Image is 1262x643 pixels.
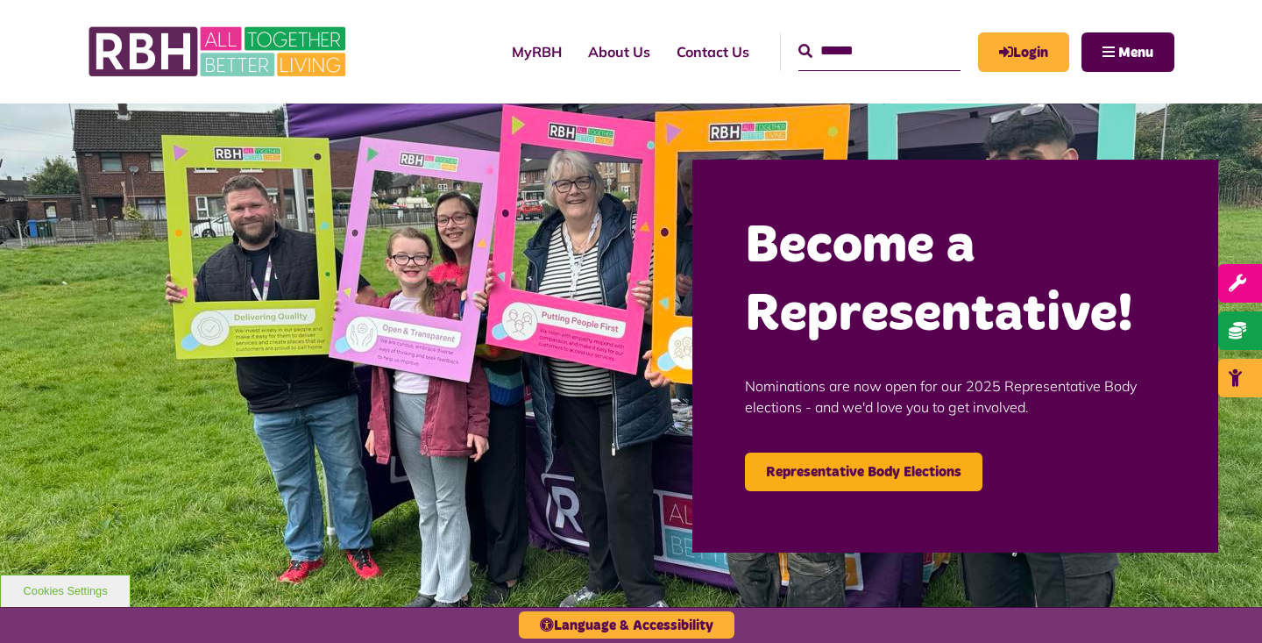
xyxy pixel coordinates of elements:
[745,349,1166,444] p: Nominations are now open for our 2025 Representative Body elections - and we'd love you to get in...
[663,28,762,75] a: Contact Us
[88,18,351,86] img: RBH
[745,453,982,491] a: Representative Body Elections
[1118,46,1153,60] span: Menu
[978,32,1069,72] a: MyRBH
[575,28,663,75] a: About Us
[499,28,575,75] a: MyRBH
[745,212,1166,349] h2: Become a Representative!
[519,611,734,639] button: Language & Accessibility
[1183,564,1262,643] iframe: Netcall Web Assistant for live chat
[1081,32,1174,72] button: Navigation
